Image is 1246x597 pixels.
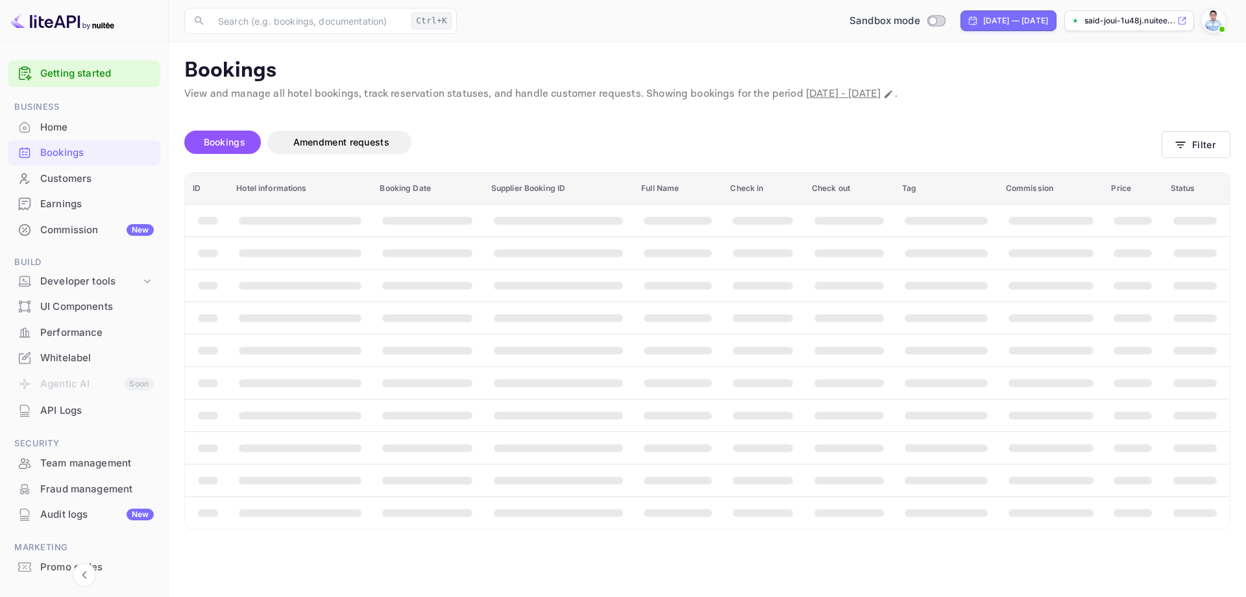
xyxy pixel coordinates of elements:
[40,66,154,81] a: Getting started
[8,140,160,164] a: Bookings
[73,563,96,587] button: Collapse navigation
[40,325,154,340] div: Performance
[806,87,881,101] span: [DATE] - [DATE]
[40,274,141,289] div: Developer tools
[8,294,160,320] div: UI Components
[722,173,803,205] th: Check in
[8,346,160,370] a: Whitelabel
[8,477,160,502] div: Fraud management
[8,192,160,216] a: Earnings
[293,136,389,147] span: Amendment requests
[8,166,160,190] a: Customers
[8,270,160,293] div: Developer tools
[8,451,160,475] a: Team management
[40,403,154,418] div: API Logs
[40,482,154,497] div: Fraud management
[184,131,1162,154] div: account-settings tabs
[8,398,160,422] a: API Logs
[8,140,160,166] div: Bookings
[483,173,633,205] th: Supplier Booking ID
[185,173,228,205] th: ID
[8,451,160,476] div: Team management
[127,509,154,520] div: New
[184,58,1230,84] p: Bookings
[998,173,1104,205] th: Commission
[8,255,160,270] span: Build
[8,555,160,579] a: Promo codes
[8,346,160,371] div: Whitelabel
[210,8,406,34] input: Search (e.g. bookings, documentation)
[1103,173,1162,205] th: Price
[8,60,160,87] div: Getting started
[8,192,160,217] div: Earnings
[1162,131,1230,158] button: Filter
[983,15,1048,27] div: [DATE] — [DATE]
[40,223,154,238] div: Commission
[185,173,1230,529] table: booking table
[8,398,160,424] div: API Logs
[1203,10,1224,31] img: Said Joui
[849,14,920,29] span: Sandbox mode
[8,294,160,318] a: UI Components
[8,477,160,501] a: Fraud management
[1163,173,1230,205] th: Status
[8,166,160,192] div: Customers
[40,299,154,314] div: UI Components
[804,173,894,205] th: Check out
[40,351,154,366] div: Whitelabel
[8,320,160,344] a: Performance
[127,224,154,236] div: New
[8,115,160,139] a: Home
[40,146,154,160] div: Bookings
[10,10,114,31] img: LiteAPI logo
[8,540,160,555] span: Marketing
[8,218,160,242] a: CommissionNew
[411,12,452,29] div: Ctrl+K
[844,14,950,29] div: Switch to Production mode
[40,507,154,522] div: Audit logs
[40,560,154,575] div: Promo codes
[882,88,895,101] button: Change date range
[372,173,483,205] th: Booking Date
[8,502,160,527] div: Audit logsNew
[204,136,245,147] span: Bookings
[8,218,160,243] div: CommissionNew
[8,437,160,451] span: Security
[40,197,154,212] div: Earnings
[8,100,160,114] span: Business
[8,502,160,526] a: Audit logsNew
[8,320,160,346] div: Performance
[40,120,154,135] div: Home
[184,86,1230,102] p: View and manage all hotel bookings, track reservation statuses, and handle customer requests. Sho...
[40,171,154,186] div: Customers
[8,555,160,580] div: Promo codes
[894,173,998,205] th: Tag
[40,456,154,471] div: Team management
[633,173,722,205] th: Full Name
[228,173,372,205] th: Hotel informations
[8,115,160,140] div: Home
[1084,15,1175,27] p: said-joui-1u48j.nuitee...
